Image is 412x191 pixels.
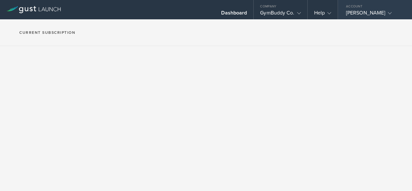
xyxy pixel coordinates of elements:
div: Dashboard [221,10,247,19]
h2: Current Subscription [19,31,75,34]
iframe: Chat Widget [380,160,412,191]
div: [PERSON_NAME] [346,10,401,19]
div: GymBuddy Co. [260,10,301,19]
div: Help [314,10,331,19]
